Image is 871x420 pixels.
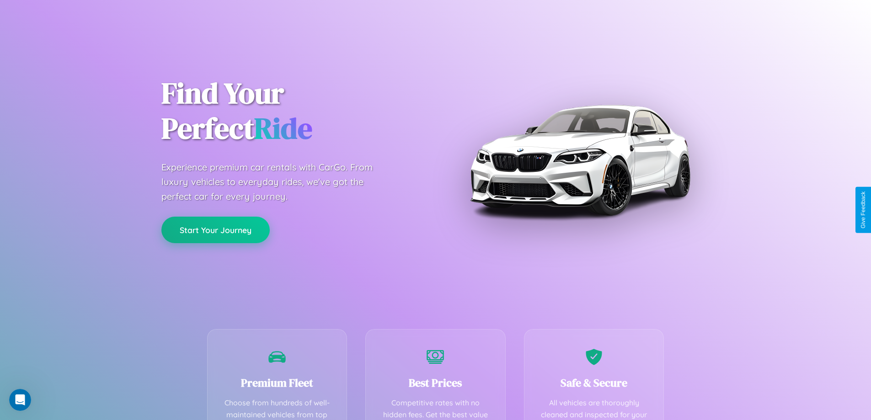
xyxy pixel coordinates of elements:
h3: Safe & Secure [538,375,650,390]
p: Experience premium car rentals with CarGo. From luxury vehicles to everyday rides, we've got the ... [161,160,390,204]
iframe: Intercom live chat [9,389,31,411]
img: Premium BMW car rental vehicle [465,46,694,274]
h3: Premium Fleet [221,375,333,390]
button: Start Your Journey [161,217,270,243]
h1: Find Your Perfect [161,76,422,146]
h3: Best Prices [379,375,492,390]
div: Give Feedback [860,191,866,229]
span: Ride [254,108,312,148]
